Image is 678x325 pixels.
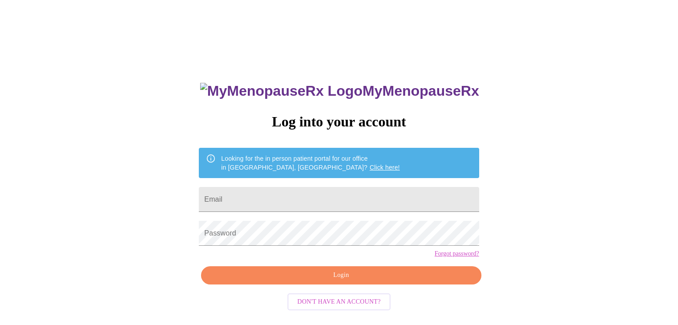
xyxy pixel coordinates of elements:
[285,297,393,305] a: Don't have an account?
[221,150,400,175] div: Looking for the in person patient portal for our office in [GEOGRAPHIC_DATA], [GEOGRAPHIC_DATA]?
[435,250,479,257] a: Forgot password?
[200,83,479,99] h3: MyMenopauseRx
[199,114,479,130] h3: Log into your account
[201,266,481,284] button: Login
[211,270,471,281] span: Login
[200,83,362,99] img: MyMenopauseRx Logo
[288,293,390,311] button: Don't have an account?
[297,297,381,308] span: Don't have an account?
[370,164,400,171] a: Click here!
